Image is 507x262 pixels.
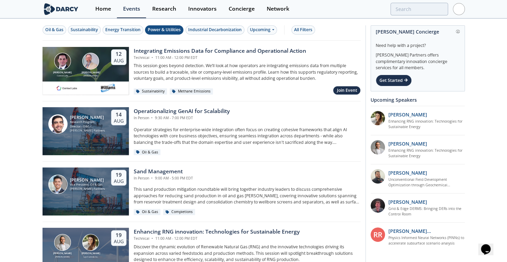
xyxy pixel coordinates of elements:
[145,25,183,35] button: Power & Utilities
[152,6,176,12] div: Research
[45,27,63,33] div: Oil & Gas
[80,74,101,77] div: [PERSON_NAME]
[43,3,80,15] img: logo-wide.svg
[52,255,73,258] div: [PERSON_NAME]
[150,115,154,120] span: •
[114,111,124,118] div: 14
[71,27,98,33] div: Sustainability
[48,175,68,194] img: Ron Sasaki
[80,71,101,75] div: [PERSON_NAME]
[388,111,427,118] p: [PERSON_NAME]
[390,3,448,15] input: Advanced Search
[134,107,230,115] div: Operationalizing GenAI for Scalability
[134,88,167,95] div: Sustainability
[456,30,460,34] img: information.svg
[150,176,154,180] span: •
[333,86,360,95] button: Join Event
[247,25,277,35] div: Upcoming
[267,6,289,12] div: Network
[388,206,465,217] a: Grid & Edge DERMS: Bringing DERs into the Control Room
[188,27,242,33] div: Industrial Decarbonization
[388,198,427,205] p: [PERSON_NAME]
[150,55,154,60] span: •
[82,234,99,251] img: Nicole Neff
[134,47,306,55] div: Integrating Emissions Data for Compliance and Operational Action
[337,87,357,93] div: Join Event
[114,178,124,184] div: Aug
[388,169,427,176] p: [PERSON_NAME]
[70,178,105,183] div: [PERSON_NAME]
[70,115,105,120] div: [PERSON_NAME]
[70,120,105,128] div: Research Program Director - O&G / Sustainability
[371,94,465,106] div: Upcoming Speakers
[114,232,124,239] div: 19
[371,140,385,154] img: 1fdb2308-3d70-46db-bc64-f6eabefcce4d
[70,187,105,191] div: [PERSON_NAME] Partners
[95,6,111,12] div: Home
[134,186,361,205] p: This sand production mitigation roundtable will bring together industry leaders to discuss compre...
[188,6,217,12] div: Innovators
[80,252,101,255] div: [PERSON_NAME]
[102,25,143,35] button: Energy Transition
[134,176,193,181] div: In Person 9:00 AM - 5:00 PM EDT
[55,84,79,92] img: 1682076415445-contextlabs.png
[478,235,500,255] iframe: chat widget
[123,6,140,12] div: Events
[388,148,465,159] a: Enhancing RNG innovation: Technologies for Sustainable Energy
[43,107,361,155] a: Sami Sultan [PERSON_NAME] Research Program Director - O&G / Sustainability [PERSON_NAME] Partners...
[80,255,101,258] div: Loci Controls Inc.
[134,167,193,176] div: Sand Management
[371,111,385,125] img: 737ad19b-6c50-4cdf-92c7-29f5966a019e
[52,71,73,75] div: [PERSON_NAME]
[388,119,465,130] a: Enhancing RNG innovation: Technologies for Sustainable Energy
[134,236,300,241] div: Technical 11:00 AM - 12:00 PM EDT
[114,172,124,178] div: 19
[376,38,460,49] div: Need help with a project?
[229,6,255,12] div: Concierge
[54,234,71,251] img: Amir Akbari
[114,51,124,58] div: 12
[43,25,66,35] button: Oil & Gas
[114,58,124,64] div: Aug
[68,25,101,35] button: Sustainability
[105,27,141,33] div: Energy Transition
[388,235,465,246] a: Physics Informed Neural Networks (PINNs) to accelerate subsurface scenario analysis
[148,27,181,33] div: Power & Utilities
[43,167,361,215] a: Ron Sasaki [PERSON_NAME] Vice President, Oil & Gas [PERSON_NAME] Partners 19 Aug Sand Management ...
[48,114,68,134] img: Sami Sultan
[388,140,427,147] p: [PERSON_NAME]
[376,49,460,71] div: [PERSON_NAME] Partners offers complimentary innovation concierge services for all members.
[100,84,116,92] img: williams.com.png
[54,53,71,70] img: Nathan Brawn
[43,47,361,95] a: Nathan Brawn [PERSON_NAME] Context Labs Mark Gebbia [PERSON_NAME] [PERSON_NAME] 12 Aug Integratin...
[70,128,105,133] div: [PERSON_NAME] Partners
[294,27,312,33] div: All Filters
[134,127,361,146] p: Operator strategies for enterprise-wide integration often focus on creating cohesive frameworks t...
[134,209,161,215] div: Oil & Gas
[371,169,385,184] img: 2k2ez1SvSiOh3gKHmcgF
[114,118,124,124] div: Aug
[134,228,300,236] div: Enhancing RNG innovation: Technologies for Sustainable Energy
[134,55,306,61] div: Technical 11:00 AM - 12:00 PM EDT
[134,63,361,82] p: This session goes beyond detection. We’ll look at how operators are integrating emissions data fr...
[52,252,73,255] div: [PERSON_NAME]
[388,227,465,235] p: [PERSON_NAME] [PERSON_NAME]
[388,177,465,188] a: Unconventional Field Development Optimization through Geochemical Fingerprinting Technology
[134,115,230,121] div: In Person 9:30 AM - 7:00 PM EDT
[291,25,315,35] button: All Filters
[82,53,99,70] img: Mark Gebbia
[52,74,73,77] div: Context Labs
[371,198,385,213] img: accc9a8e-a9c1-4d58-ae37-132228efcf55
[150,236,154,241] span: •
[70,183,105,187] div: Vice President, Oil & Gas
[163,209,195,215] div: Completions
[376,26,460,38] div: [PERSON_NAME] Concierge
[114,238,124,245] div: Aug
[371,227,385,242] div: RR
[134,149,161,155] div: Oil & Gas
[170,88,213,95] div: Methane Emissions
[185,25,244,35] button: Industrial Decarbonization
[453,3,465,15] img: Profile
[376,75,412,86] div: Get Started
